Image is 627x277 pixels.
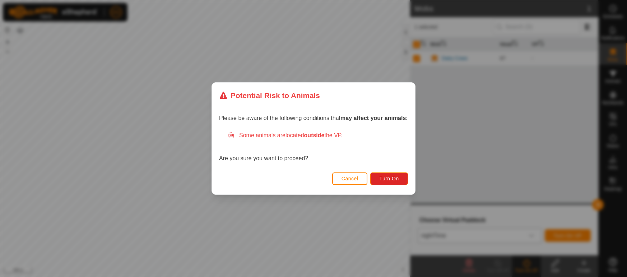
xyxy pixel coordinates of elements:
[219,131,408,163] div: Are you sure you want to proceed?
[371,172,408,185] button: Turn On
[380,176,399,181] span: Turn On
[332,172,368,185] button: Cancel
[304,132,325,138] strong: outside
[228,131,408,140] div: Some animals are
[285,132,343,138] span: located the VP.
[219,90,320,101] div: Potential Risk to Animals
[219,115,408,121] span: Please be aware of the following conditions that
[342,176,358,181] span: Cancel
[340,115,408,121] strong: may affect your animals:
